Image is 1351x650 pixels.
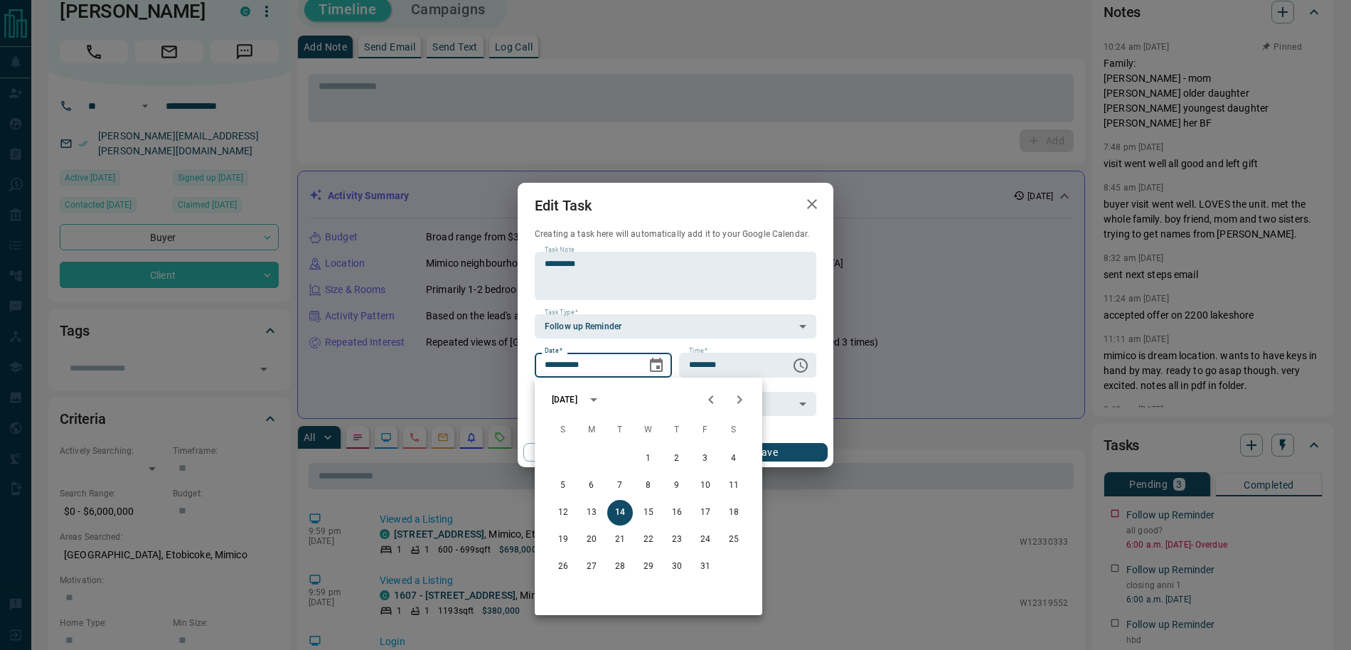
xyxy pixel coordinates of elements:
[693,473,718,499] button: 10
[721,416,747,444] span: Saturday
[579,500,604,526] button: 13
[721,500,747,526] button: 18
[607,473,633,499] button: 7
[579,473,604,499] button: 6
[636,527,661,553] button: 22
[636,473,661,499] button: 8
[721,527,747,553] button: 25
[693,500,718,526] button: 17
[607,500,633,526] button: 14
[523,443,645,462] button: Cancel
[607,416,633,444] span: Tuesday
[697,385,725,414] button: Previous month
[636,500,661,526] button: 15
[518,183,609,228] h2: Edit Task
[535,228,816,240] p: Creating a task here will automatically add it to your Google Calendar.
[664,527,690,553] button: 23
[579,527,604,553] button: 20
[721,473,747,499] button: 11
[693,554,718,580] button: 31
[664,500,690,526] button: 16
[607,527,633,553] button: 21
[545,346,562,356] label: Date
[689,346,707,356] label: Time
[545,245,574,255] label: Task Note
[693,416,718,444] span: Friday
[550,473,576,499] button: 5
[579,554,604,580] button: 27
[607,554,633,580] button: 28
[786,351,815,380] button: Choose time, selected time is 6:00 AM
[550,500,576,526] button: 12
[706,443,828,462] button: Save
[579,416,604,444] span: Monday
[664,446,690,471] button: 2
[693,527,718,553] button: 24
[642,351,671,380] button: Choose date, selected date is Oct 14, 2025
[636,416,661,444] span: Wednesday
[535,314,816,339] div: Follow up Reminder
[664,473,690,499] button: 9
[545,308,578,317] label: Task Type
[636,554,661,580] button: 29
[552,393,577,406] div: [DATE]
[582,388,606,412] button: calendar view is open, switch to year view
[550,554,576,580] button: 26
[636,446,661,471] button: 1
[550,416,576,444] span: Sunday
[725,385,754,414] button: Next month
[693,446,718,471] button: 3
[664,554,690,580] button: 30
[664,416,690,444] span: Thursday
[550,527,576,553] button: 19
[721,446,747,471] button: 4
